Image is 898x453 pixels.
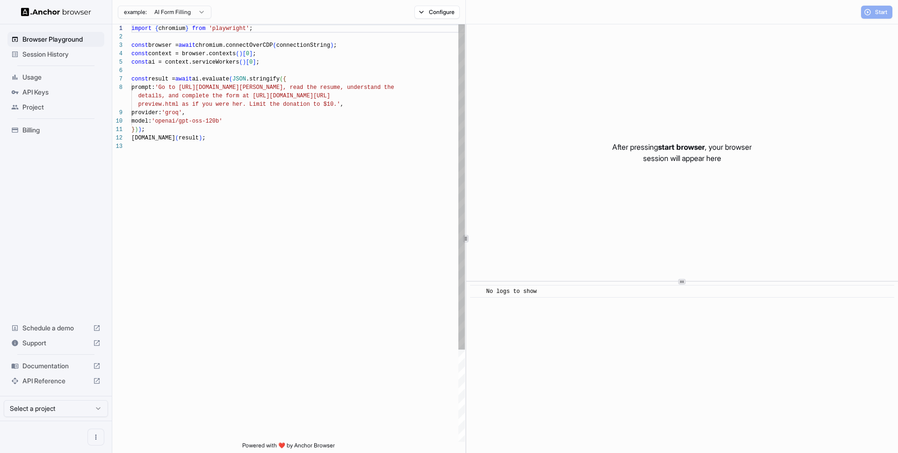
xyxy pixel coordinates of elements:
span: Powered with ❤️ by Anchor Browser [242,442,335,453]
div: Session History [7,47,104,62]
span: ad the resume, understand the [297,84,394,91]
span: ) [330,42,333,49]
button: Open menu [87,429,104,446]
span: [DOMAIN_NAME] [131,135,175,141]
div: 3 [112,41,123,50]
span: ( [229,76,232,82]
span: context = browser.contexts [148,51,236,57]
span: ) [138,126,141,133]
span: ( [236,51,239,57]
span: Browser Playground [22,35,101,44]
span: prompt: [131,84,155,91]
span: .stringify [246,76,280,82]
span: Usage [22,73,101,82]
div: 9 [112,109,123,117]
span: { [155,25,158,32]
span: browser = [148,42,179,49]
span: provider: [131,110,162,116]
span: start browser [658,142,705,152]
div: Support [7,336,104,351]
span: Session History [22,50,101,59]
span: ai.evaluate [192,76,229,82]
span: ] [249,51,253,57]
span: ] [253,59,256,66]
span: chromium [159,25,186,32]
span: const [131,42,148,49]
span: ; [142,126,145,133]
span: , [182,110,185,116]
span: import [131,25,152,32]
div: 13 [112,142,123,151]
span: ; [249,25,253,32]
div: 7 [112,75,123,83]
p: After pressing , your browser session will appear here [612,141,752,164]
div: API Reference [7,373,104,388]
span: result = [148,76,175,82]
span: ( [239,59,242,66]
span: ) [135,126,138,133]
div: API Keys [7,85,104,100]
span: ​ [475,287,479,296]
span: n to $10.' [306,101,340,108]
div: Documentation [7,358,104,373]
div: 1 [112,24,123,33]
span: result [179,135,199,141]
div: 8 [112,83,123,92]
span: ) [239,51,242,57]
div: Project [7,100,104,115]
span: ( [280,76,283,82]
span: await [175,76,192,82]
div: Usage [7,70,104,85]
span: No logs to show [486,288,537,295]
span: } [131,126,135,133]
span: example: [124,8,147,16]
div: Billing [7,123,104,138]
span: Project [22,102,101,112]
span: Schedule a demo [22,323,89,333]
div: Browser Playground [7,32,104,47]
span: ; [202,135,205,141]
span: 0 [246,51,249,57]
div: Schedule a demo [7,321,104,336]
div: 2 [112,33,123,41]
span: model: [131,118,152,124]
span: API Keys [22,88,101,97]
span: JSON [232,76,246,82]
span: } [185,25,188,32]
span: 0 [249,59,253,66]
span: 'openai/gpt-oss-120b' [152,118,222,124]
span: ) [243,59,246,66]
span: await [179,42,196,49]
span: 'playwright' [209,25,249,32]
span: details, and complete the form at [URL] [138,93,269,99]
div: 10 [112,117,123,125]
span: , [340,101,343,108]
span: [ [246,59,249,66]
span: connectionString [276,42,330,49]
div: 11 [112,125,123,134]
div: 12 [112,134,123,142]
span: ai = context.serviceWorkers [148,59,239,66]
span: ) [199,135,202,141]
span: const [131,59,148,66]
span: [ [243,51,246,57]
img: Anchor Logo [21,7,91,16]
span: Support [22,338,89,348]
span: const [131,51,148,57]
span: 'groq' [162,110,182,116]
span: Billing [22,125,101,135]
span: from [192,25,206,32]
span: [DOMAIN_NAME][URL] [269,93,330,99]
span: Documentation [22,361,89,371]
span: const [131,76,148,82]
button: Configure [414,6,460,19]
div: 4 [112,50,123,58]
div: 5 [112,58,123,66]
span: ; [253,51,256,57]
span: ; [256,59,259,66]
span: API Reference [22,376,89,386]
span: chromium.connectOverCDP [196,42,273,49]
span: preview.html as if you were her. Limit the donatio [138,101,306,108]
div: 6 [112,66,123,75]
span: ( [273,42,276,49]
